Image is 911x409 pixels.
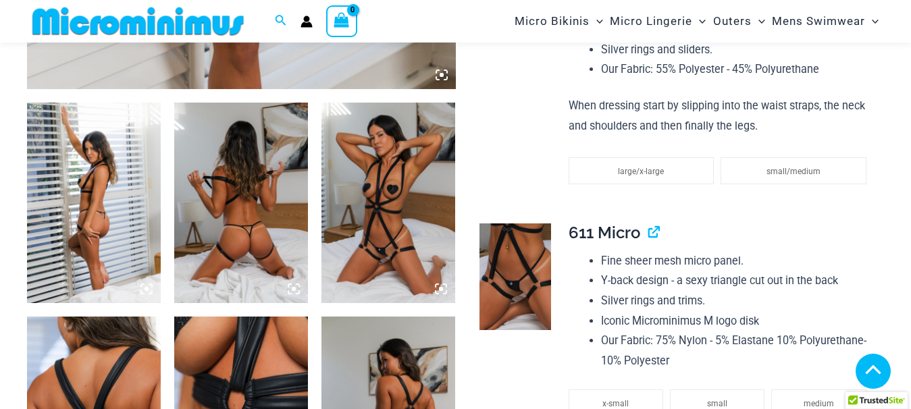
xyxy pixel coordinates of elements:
span: large/x-large [618,167,664,176]
li: Fine sheer mesh micro panel. [601,251,873,271]
span: 611 Micro [569,223,640,242]
span: medium [804,399,834,408]
img: MM SHOP LOGO FLAT [27,6,249,36]
span: Micro Lingerie [610,4,692,38]
p: When dressing start by slipping into the waist straps, the neck and shoulders and then finally th... [569,96,873,136]
span: x-small [602,399,629,408]
li: Iconic Microminimus M logo disk [601,311,873,331]
span: Outers [713,4,752,38]
li: Silver rings and sliders. [601,40,873,60]
li: Y-back design - a sexy triangle cut out in the back [601,271,873,291]
img: Truth Or Dare Black Micro 02 [479,223,551,330]
img: Truth or Dare Black 1905 Bodysuit 611 Micro [174,103,308,303]
span: Micro Bikinis [515,4,590,38]
nav: Site Navigation [509,2,884,40]
a: Account icon link [301,16,313,28]
li: Silver rings and trims. [601,291,873,311]
li: small/medium [721,157,866,184]
a: View Shopping Cart, empty [326,5,357,36]
span: Mens Swimwear [772,4,865,38]
a: Micro LingerieMenu ToggleMenu Toggle [606,4,709,38]
span: Menu Toggle [865,4,879,38]
a: Search icon link [275,13,287,30]
span: Menu Toggle [752,4,765,38]
li: large/x-large [569,157,714,184]
span: Menu Toggle [590,4,603,38]
img: Truth or Dare Black 1905 Bodysuit 611 Micro [321,103,455,303]
span: Menu Toggle [692,4,706,38]
li: Our Fabric: 75% Nylon - 5% Elastane 10% Polyurethane- 10% Polyester [601,331,873,371]
span: small [707,399,727,408]
a: Micro BikinisMenu ToggleMenu Toggle [511,4,606,38]
img: Truth or Dare Black 1905 Bodysuit 611 Micro [27,103,161,303]
a: Mens SwimwearMenu ToggleMenu Toggle [769,4,882,38]
span: small/medium [766,167,821,176]
a: OutersMenu ToggleMenu Toggle [710,4,769,38]
li: Our Fabric: 55% Polyester - 45% Polyurethane [601,59,873,80]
